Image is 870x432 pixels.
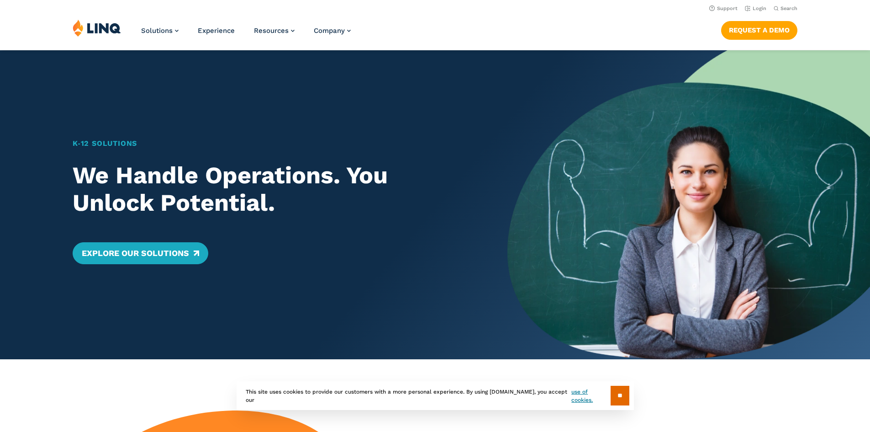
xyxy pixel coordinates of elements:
[141,27,179,35] a: Solutions
[73,138,472,149] h1: K‑12 Solutions
[73,19,121,37] img: LINQ | K‑12 Software
[709,5,738,11] a: Support
[314,27,345,35] span: Company
[507,50,870,359] img: Home Banner
[73,162,472,217] h2: We Handle Operations. You Unlock Potential.
[141,27,173,35] span: Solutions
[721,19,797,39] nav: Button Navigation
[745,5,766,11] a: Login
[571,388,610,404] a: use of cookies.
[721,21,797,39] a: Request a Demo
[774,5,797,12] button: Open Search Bar
[141,19,351,49] nav: Primary Navigation
[780,5,797,11] span: Search
[314,27,351,35] a: Company
[237,381,634,410] div: This site uses cookies to provide our customers with a more personal experience. By using [DOMAIN...
[254,27,295,35] a: Resources
[73,242,208,264] a: Explore Our Solutions
[254,27,289,35] span: Resources
[198,27,235,35] a: Experience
